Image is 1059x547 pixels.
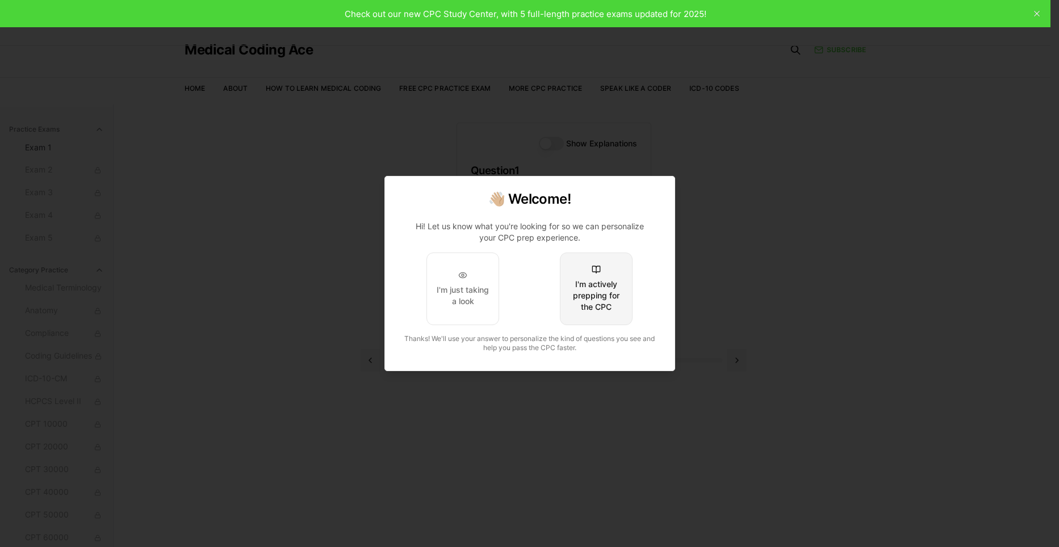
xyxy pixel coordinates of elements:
[560,253,633,325] button: I'm actively prepping for the CPC
[408,221,652,243] p: Hi! Let us know what you're looking for so we can personalize your CPC prep experience.
[399,190,661,208] h2: 👋🏼 Welcome!
[436,284,489,307] div: I'm just taking a look
[404,334,655,352] span: Thanks! We'll use your answer to personalize the kind of questions you see and help you pass the ...
[426,253,499,325] button: I'm just taking a look
[570,279,623,313] div: I'm actively prepping for the CPC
